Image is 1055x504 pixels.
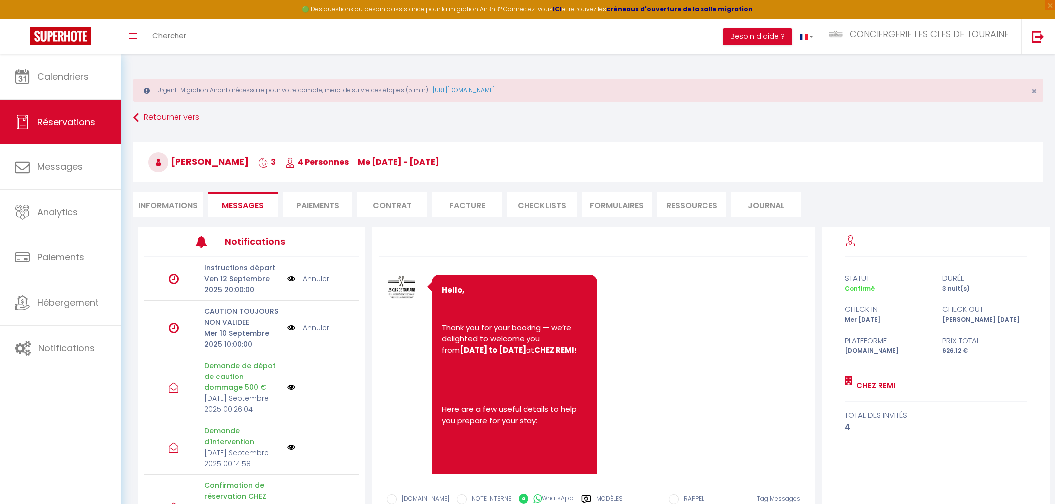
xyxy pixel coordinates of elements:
img: 16694024133877.jpg [387,272,417,302]
span: Tag Messages [757,494,800,503]
strong: CHEZ REMI [534,345,574,355]
span: Notifications [38,342,95,354]
a: Chercher [145,19,194,54]
p: [DATE] Septembre 2025 00:26:04 [204,393,281,415]
span: Paiements [37,251,84,263]
div: 3 nuit(s) [935,284,1033,294]
button: Close [1031,87,1037,96]
p: Thank you for your booking — we’re delighted to welcome you from at ! [442,322,587,356]
h3: Notifications [225,230,315,252]
div: Urgent : Migration Airbnb nécessaire pour votre compte, merci de suivre ces étapes (5 min) - [133,79,1043,102]
img: ... [828,30,843,38]
span: [PERSON_NAME] [148,155,249,168]
strong: Hello, [442,285,464,295]
a: ... CONCIERGERIE LES CLES DE TOURAINE [821,19,1021,54]
img: NO IMAGE [287,383,295,391]
div: check in [838,303,935,315]
span: Messages [37,160,83,173]
img: Super Booking [30,27,91,45]
p: Demande de dépot de caution dommage 500 € [204,360,281,393]
div: Plateforme [838,335,935,347]
span: me [DATE] - [DATE] [358,156,439,168]
a: [URL][DOMAIN_NAME] [433,86,495,94]
div: 4 [845,421,1027,433]
img: NO IMAGE [287,273,295,284]
span: Réservations [37,116,95,128]
a: Annuler [303,273,329,284]
div: check out [935,303,1033,315]
p: [DATE] Septembre 2025 00:14:58 [204,447,281,469]
span: Hébergement [37,296,99,309]
div: total des invités [845,409,1027,421]
span: × [1031,85,1037,97]
span: Calendriers [37,70,89,83]
li: Paiements [283,192,352,217]
p: Mer 10 Septembre 2025 10:00:00 [204,328,281,350]
div: [DOMAIN_NAME] [838,346,935,356]
span: Messages [222,200,264,211]
span: Confirmé [845,284,875,293]
div: [PERSON_NAME] [DATE] [935,315,1033,325]
a: créneaux d'ouverture de la salle migration [606,5,753,13]
a: ICI [553,5,562,13]
p: CAUTION TOUJOURS NON VALIDEE [204,306,281,328]
div: 626.12 € [935,346,1033,356]
a: Annuler [303,322,329,333]
li: CHECKLISTS [507,192,577,217]
img: NO IMAGE [287,322,295,333]
p: Instructions départ [204,262,281,273]
li: Contrat [357,192,427,217]
span: CONCIERGERIE LES CLES DE TOURAINE [850,28,1009,40]
div: Mer [DATE] [838,315,935,325]
span: Chercher [152,30,186,41]
button: Besoin d'aide ? [723,28,792,45]
a: Retourner vers [133,109,1043,126]
li: Informations [133,192,203,217]
div: Prix total [935,335,1033,347]
li: Facture [432,192,502,217]
li: Journal [731,192,801,217]
img: NO IMAGE [287,443,295,451]
span: 3 [258,156,276,168]
a: CHEZ REMI [853,380,895,392]
span: 4 Personnes [285,156,349,168]
img: logout [1032,30,1044,43]
li: FORMULAIRES [582,192,652,217]
p: Demande d'intervention [204,425,281,447]
div: statut [838,272,935,284]
div: durée [935,272,1033,284]
li: Ressources [657,192,726,217]
p: Ven 12 Septembre 2025 20:00:00 [204,273,281,295]
p: Here are a few useful details to help you prepare for your stay: [442,404,587,426]
strong: [DATE] to [DATE] [460,345,526,355]
span: Analytics [37,206,78,218]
